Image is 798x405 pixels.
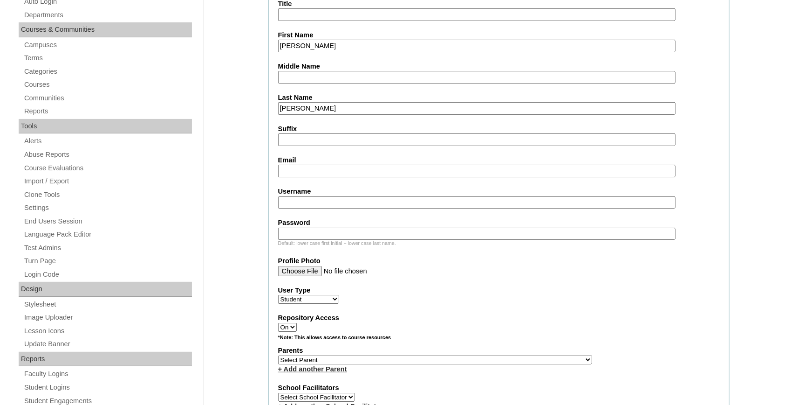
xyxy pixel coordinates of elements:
[19,282,192,297] div: Design
[278,313,720,323] label: Repository Access
[23,189,192,201] a: Clone Tools
[23,312,192,323] a: Image Uploader
[23,269,192,280] a: Login Code
[278,218,720,228] label: Password
[278,365,347,373] a: + Add another Parent
[23,338,192,350] a: Update Banner
[23,325,192,337] a: Lesson Icons
[23,242,192,254] a: Test Admins
[278,286,720,295] label: User Type
[23,202,192,214] a: Settings
[23,52,192,64] a: Terms
[278,155,720,165] label: Email
[278,383,720,393] label: School Facilitators
[278,124,720,134] label: Suffix
[23,229,192,240] a: Language Pack Editor
[23,66,192,77] a: Categories
[19,352,192,367] div: Reports
[278,334,720,346] div: *Note: This allows access to course resources
[278,187,720,196] label: Username
[278,256,720,266] label: Profile Photo
[23,175,192,187] a: Import / Export
[278,62,720,71] label: Middle Name
[23,149,192,161] a: Abuse Reports
[23,135,192,147] a: Alerts
[23,255,192,267] a: Turn Page
[23,162,192,174] a: Course Evaluations
[23,299,192,310] a: Stylesheet
[278,30,720,40] label: First Name
[19,22,192,37] div: Courses & Communities
[23,79,192,91] a: Courses
[23,39,192,51] a: Campuses
[23,382,192,393] a: Student Logins
[278,346,720,356] label: Parents
[23,368,192,380] a: Faculty Logins
[23,216,192,227] a: End Users Session
[19,119,192,134] div: Tools
[23,92,192,104] a: Communities
[23,9,192,21] a: Departments
[278,240,720,247] div: Default: lower case first initial + lower case last name.
[23,105,192,117] a: Reports
[278,93,720,103] label: Last Name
